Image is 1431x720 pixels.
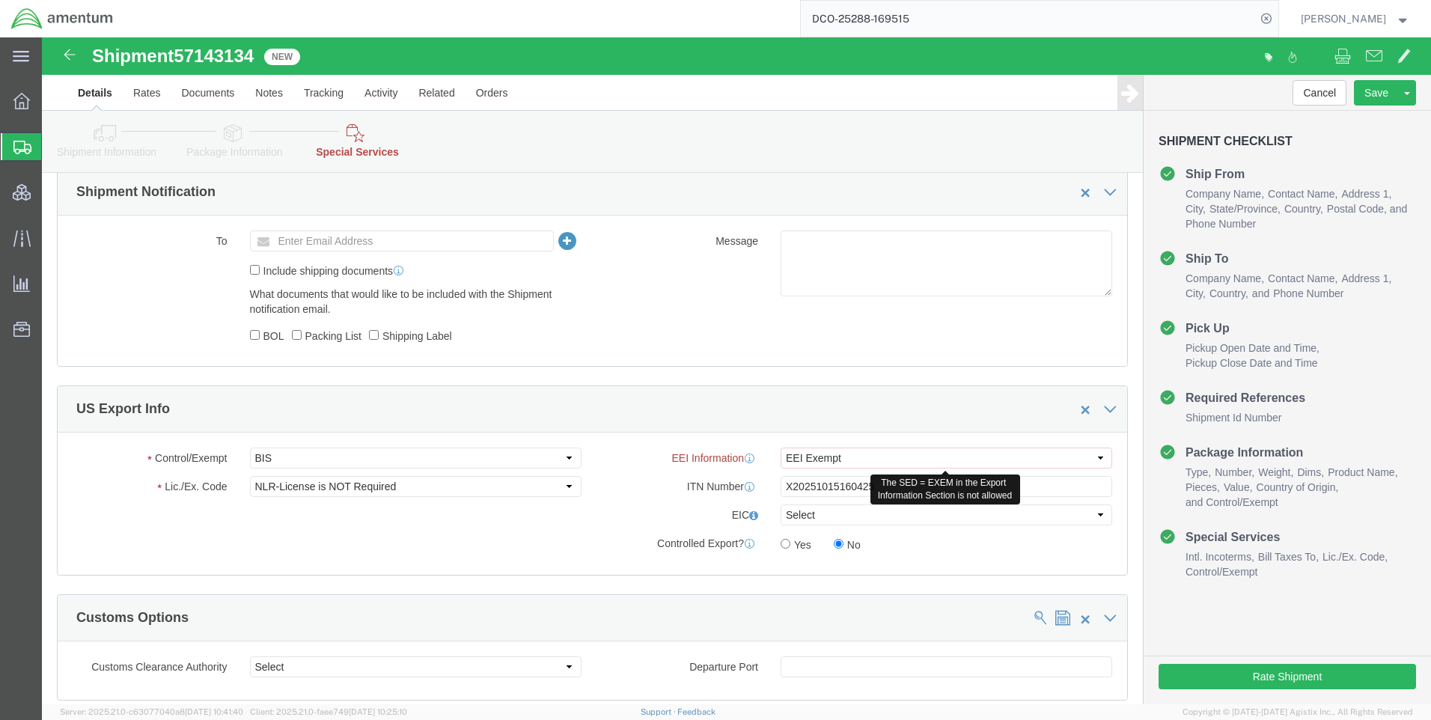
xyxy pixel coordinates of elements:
span: [DATE] 10:41:40 [185,707,243,716]
span: Copyright © [DATE]-[DATE] Agistix Inc., All Rights Reserved [1183,706,1413,719]
button: [PERSON_NAME] [1300,10,1411,28]
input: Search for shipment number, reference number [801,1,1256,37]
span: [DATE] 10:25:10 [349,707,407,716]
a: Support [641,707,678,716]
span: Ray Cheatteam [1301,10,1386,27]
span: Client: 2025.21.0-faee749 [250,707,407,716]
span: Server: 2025.21.0-c63077040a8 [60,707,243,716]
img: logo [10,7,114,30]
a: Feedback [677,707,715,716]
iframe: FS Legacy Container [42,37,1431,704]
